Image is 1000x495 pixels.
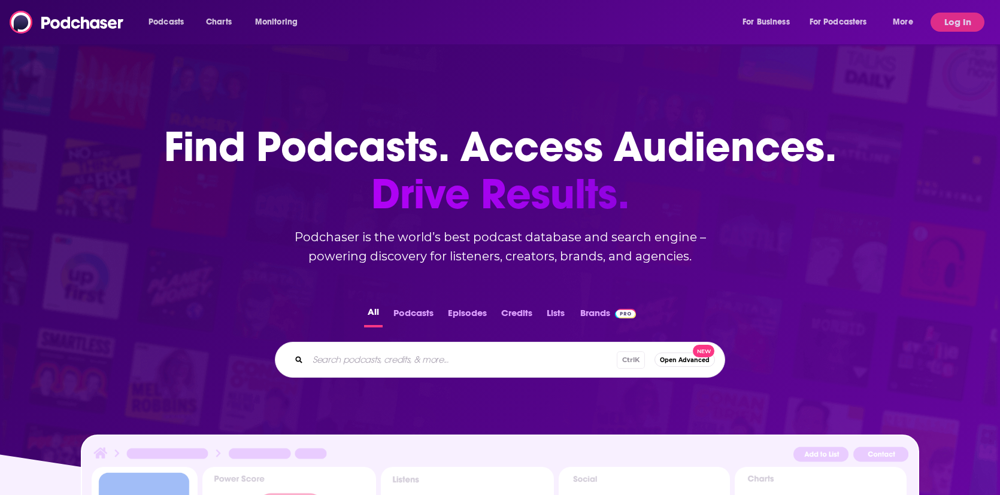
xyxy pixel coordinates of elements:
span: Drive Results. [164,171,837,218]
button: Podcasts [390,304,437,327]
span: Open Advanced [660,357,710,363]
span: Charts [206,14,232,31]
span: For Business [743,14,790,31]
button: All [364,304,383,327]
button: open menu [734,13,805,32]
input: Search podcasts, credits, & more... [308,350,617,369]
span: New [693,345,714,357]
h2: Podchaser is the world’s best podcast database and search engine – powering discovery for listene... [260,227,740,266]
a: BrandsPodchaser Pro [580,304,636,327]
button: open menu [140,13,199,32]
span: Ctrl K [617,351,645,369]
button: open menu [802,13,884,32]
div: Search podcasts, credits, & more... [275,342,725,378]
span: Podcasts [149,14,184,31]
span: For Podcasters [810,14,867,31]
button: open menu [884,13,928,32]
img: Podchaser - Follow, Share and Rate Podcasts [10,11,125,34]
button: Lists [543,304,568,327]
button: Log In [931,13,984,32]
span: Monitoring [255,14,298,31]
button: Credits [498,304,536,327]
button: open menu [247,13,313,32]
span: More [893,14,913,31]
a: Charts [198,13,239,32]
img: Podchaser Pro [615,309,636,318]
img: Podcast Insights Header [92,445,908,466]
button: Episodes [444,304,490,327]
button: Open AdvancedNew [654,353,715,367]
h1: Find Podcasts. Access Audiences. [164,123,837,218]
